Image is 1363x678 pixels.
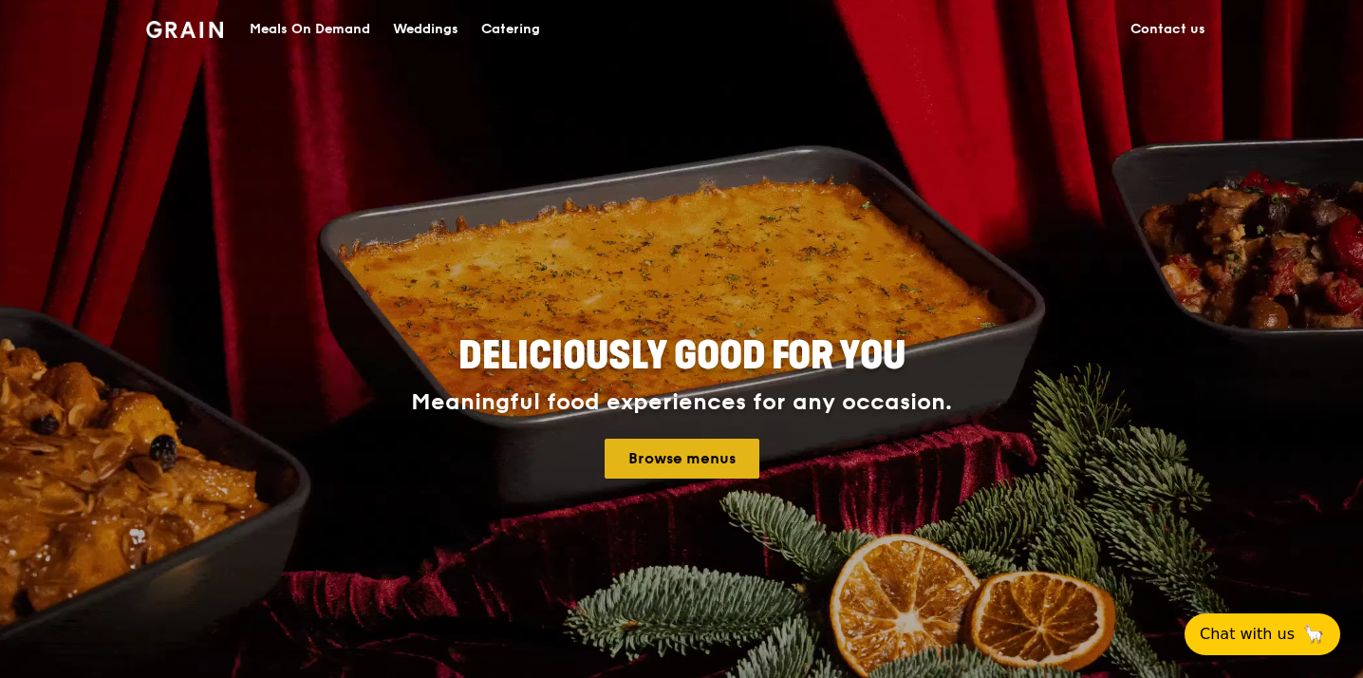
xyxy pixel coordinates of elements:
[1302,623,1325,646] span: 🦙
[382,1,470,58] a: Weddings
[146,21,223,38] img: Grain
[1185,613,1340,655] button: Chat with us🦙
[481,1,540,58] div: Catering
[458,333,906,379] span: Deliciously good for you
[470,1,551,58] a: Catering
[1200,623,1295,646] span: Chat with us
[393,1,458,58] div: Weddings
[1119,1,1217,58] a: Contact us
[340,389,1023,416] div: Meaningful food experiences for any occasion.
[605,439,759,479] a: Browse menus
[250,1,370,58] div: Meals On Demand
